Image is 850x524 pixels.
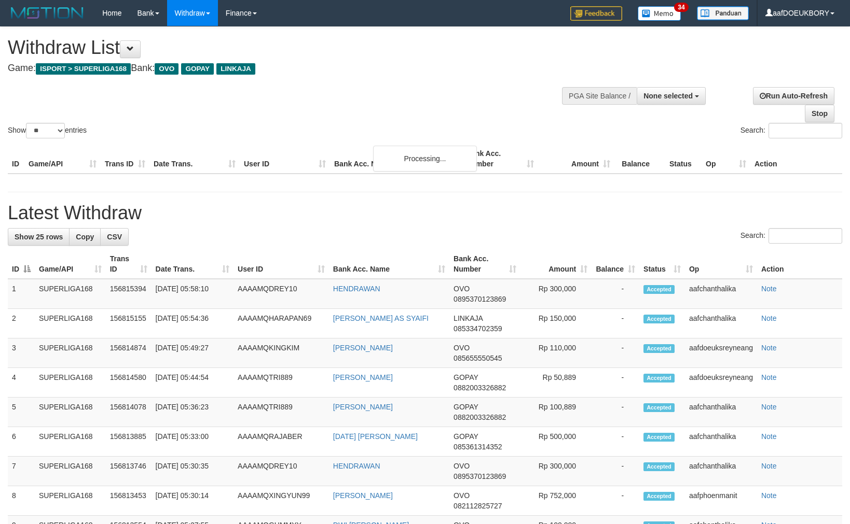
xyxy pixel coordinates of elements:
[8,338,35,368] td: 3
[685,427,757,457] td: aafchanthalika
[36,63,131,75] span: ISPORT > SUPERLIGA168
[333,344,393,352] a: [PERSON_NAME]
[454,344,470,352] span: OVO
[685,398,757,427] td: aafchanthalika
[761,285,777,293] a: Note
[234,249,329,279] th: User ID: activate to sort column ascending
[152,279,234,309] td: [DATE] 05:58:10
[152,486,234,516] td: [DATE] 05:30:14
[26,123,65,138] select: Showentries
[643,403,675,412] span: Accepted
[234,486,329,516] td: AAAAMQXINGYUN99
[8,427,35,457] td: 6
[152,427,234,457] td: [DATE] 05:33:00
[8,249,35,279] th: ID: activate to sort column descending
[8,398,35,427] td: 5
[329,249,449,279] th: Bank Acc. Name: activate to sort column ascending
[643,462,675,471] span: Accepted
[152,249,234,279] th: Date Trans.: activate to sort column ascending
[454,462,470,470] span: OVO
[592,398,639,427] td: -
[520,486,592,516] td: Rp 752,000
[152,368,234,398] td: [DATE] 05:44:54
[69,228,101,246] a: Copy
[330,144,462,174] th: Bank Acc. Name
[155,63,179,75] span: OVO
[643,285,675,294] span: Accepted
[750,144,842,174] th: Action
[35,427,106,457] td: SUPERLIGA168
[685,338,757,368] td: aafdoeuksreyneang
[152,457,234,486] td: [DATE] 05:30:35
[8,228,70,246] a: Show 25 rows
[106,249,152,279] th: Trans ID: activate to sort column ascending
[685,457,757,486] td: aafchanthalika
[333,403,393,411] a: [PERSON_NAME]
[333,491,393,500] a: [PERSON_NAME]
[454,324,502,333] span: Copy 085334702359 to clipboard
[240,144,330,174] th: User ID
[639,249,685,279] th: Status: activate to sort column ascending
[152,398,234,427] td: [DATE] 05:36:23
[8,123,87,138] label: Show entries
[8,368,35,398] td: 4
[805,105,834,122] a: Stop
[15,233,63,241] span: Show 25 rows
[100,228,129,246] a: CSV
[454,502,502,510] span: Copy 082112825727 to clipboard
[8,144,24,174] th: ID
[35,457,106,486] td: SUPERLIGA168
[106,368,152,398] td: 156814580
[8,279,35,309] td: 1
[643,433,675,442] span: Accepted
[35,309,106,338] td: SUPERLIGA168
[520,398,592,427] td: Rp 100,889
[761,373,777,381] a: Note
[106,486,152,516] td: 156813453
[674,3,688,12] span: 34
[462,144,538,174] th: Bank Acc. Number
[592,427,639,457] td: -
[761,403,777,411] a: Note
[570,6,622,21] img: Feedback.jpg
[685,486,757,516] td: aafphoenmanit
[454,491,470,500] span: OVO
[592,486,639,516] td: -
[562,87,637,105] div: PGA Site Balance /
[592,457,639,486] td: -
[454,354,502,362] span: Copy 085655550545 to clipboard
[643,374,675,383] span: Accepted
[685,368,757,398] td: aafdoeuksreyneang
[149,144,240,174] th: Date Trans.
[234,338,329,368] td: AAAAMQKINGKIM
[643,92,693,100] span: None selected
[685,309,757,338] td: aafchanthalika
[373,146,477,172] div: Processing...
[697,6,749,20] img: panduan.png
[753,87,834,105] a: Run Auto-Refresh
[234,309,329,338] td: AAAAMQHARAPAN69
[592,309,639,338] td: -
[520,427,592,457] td: Rp 500,000
[35,486,106,516] td: SUPERLIGA168
[741,228,842,244] label: Search:
[538,144,614,174] th: Amount
[643,492,675,501] span: Accepted
[592,279,639,309] td: -
[24,144,101,174] th: Game/API
[454,285,470,293] span: OVO
[761,314,777,322] a: Note
[333,373,393,381] a: [PERSON_NAME]
[8,309,35,338] td: 2
[106,338,152,368] td: 156814874
[520,279,592,309] td: Rp 300,000
[8,5,87,21] img: MOTION_logo.png
[333,314,429,322] a: [PERSON_NAME] AS SYAIFI
[449,249,520,279] th: Bank Acc. Number: activate to sort column ascending
[520,368,592,398] td: Rp 50,889
[454,403,478,411] span: GOPAY
[76,233,94,241] span: Copy
[181,63,214,75] span: GOPAY
[101,144,149,174] th: Trans ID
[35,249,106,279] th: Game/API: activate to sort column ascending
